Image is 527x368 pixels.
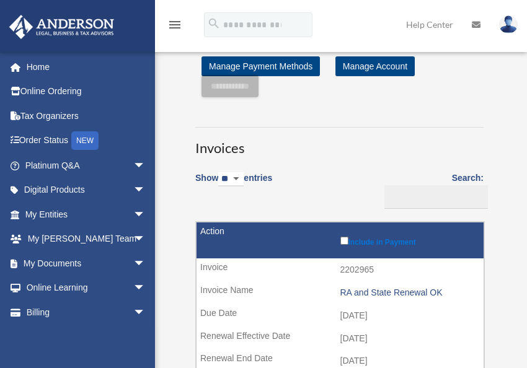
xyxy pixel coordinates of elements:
[195,170,272,199] label: Show entries
[340,234,478,247] label: Include in Payment
[9,103,164,128] a: Tax Organizers
[71,131,99,150] div: NEW
[133,251,158,276] span: arrow_drop_down
[9,178,164,203] a: Digital Productsarrow_drop_down
[340,237,348,245] input: Include in Payment
[133,300,158,325] span: arrow_drop_down
[133,153,158,178] span: arrow_drop_down
[207,17,221,30] i: search
[197,258,484,282] td: 2202965
[6,15,118,39] img: Anderson Advisors Platinum Portal
[9,227,164,252] a: My [PERSON_NAME] Teamarrow_drop_down
[197,327,484,351] td: [DATE]
[9,300,158,325] a: Billingarrow_drop_down
[9,202,164,227] a: My Entitiesarrow_drop_down
[9,276,164,300] a: Online Learningarrow_drop_down
[133,227,158,252] span: arrow_drop_down
[195,127,484,158] h3: Invoices
[384,185,488,209] input: Search:
[167,22,182,32] a: menu
[133,178,158,203] span: arrow_drop_down
[340,287,478,298] div: RA and State Renewal OK
[335,56,415,76] a: Manage Account
[9,153,164,178] a: Platinum Q&Aarrow_drop_down
[9,79,164,104] a: Online Ordering
[9,128,164,154] a: Order StatusNEW
[9,251,164,276] a: My Documentsarrow_drop_down
[499,15,518,33] img: User Pic
[17,325,152,350] a: Open Invoices
[201,56,320,76] a: Manage Payment Methods
[133,202,158,227] span: arrow_drop_down
[9,55,164,79] a: Home
[167,17,182,32] i: menu
[133,276,158,301] span: arrow_drop_down
[218,172,244,186] select: Showentries
[197,304,484,328] td: [DATE]
[380,170,484,209] label: Search:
